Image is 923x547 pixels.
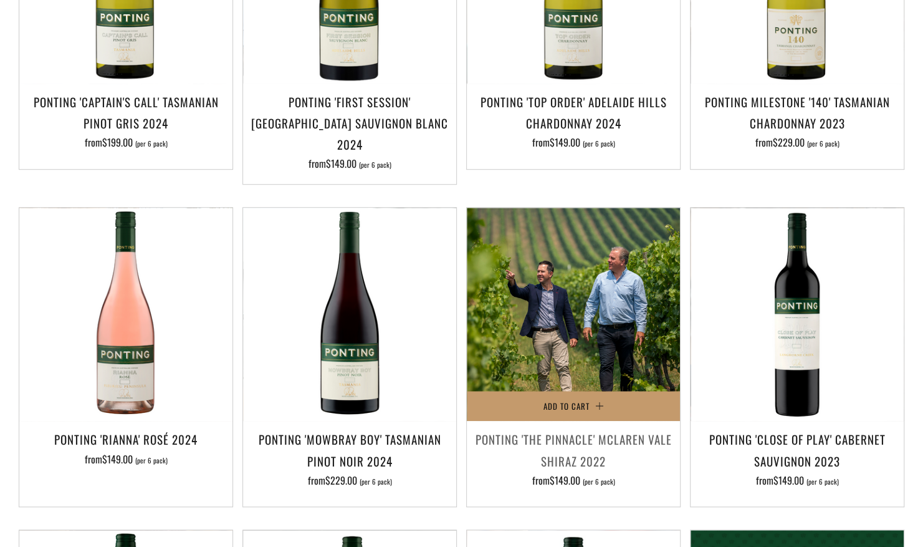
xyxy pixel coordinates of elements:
span: $149.00 [773,473,804,488]
button: Add to Cart [467,391,680,421]
span: $229.00 [325,473,357,488]
h3: Ponting 'Top Order' Adelaide Hills Chardonnay 2024 [473,91,674,133]
span: $199.00 [102,135,133,150]
span: $149.00 [550,473,580,488]
span: from [755,135,839,150]
h3: Ponting 'Mowbray Boy' Tasmanian Pinot Noir 2024 [249,428,450,471]
span: (per 6 pack) [135,140,168,147]
span: from [85,135,168,150]
h3: Ponting Milestone '140' Tasmanian Chardonnay 2023 [697,91,897,133]
span: Add to Cart [543,400,590,412]
h3: Ponting 'Rianna' Rosé 2024 [26,428,226,450]
h3: Ponting 'First Session' [GEOGRAPHIC_DATA] Sauvignon Blanc 2024 [249,91,450,155]
span: from [308,156,391,171]
h3: Ponting 'The Pinnacle' McLaren Vale Shiraz 2022 [473,428,674,471]
span: (per 6 pack) [807,140,839,147]
a: Ponting Milestone '140' Tasmanian Chardonnay 2023 from$229.00 (per 6 pack) [691,91,904,153]
span: $149.00 [550,135,580,150]
span: (per 6 pack) [583,140,615,147]
span: (per 6 pack) [359,162,391,168]
span: from [532,473,615,488]
span: $149.00 [326,156,356,171]
span: from [85,452,168,467]
span: (per 6 pack) [135,457,168,464]
a: Ponting 'Mowbray Boy' Tasmanian Pinot Noir 2024 from$229.00 (per 6 pack) [243,428,456,491]
a: Ponting 'Captain's Call' Tasmanian Pinot Gris 2024 from$199.00 (per 6 pack) [19,91,232,153]
a: Ponting 'Rianna' Rosé 2024 from$149.00 (per 6 pack) [19,428,232,491]
a: Ponting 'Top Order' Adelaide Hills Chardonnay 2024 from$149.00 (per 6 pack) [467,91,680,153]
span: $229.00 [773,135,805,150]
span: (per 6 pack) [583,478,615,485]
span: from [308,473,392,488]
a: Ponting 'First Session' [GEOGRAPHIC_DATA] Sauvignon Blanc 2024 from$149.00 (per 6 pack) [243,91,456,169]
span: (per 6 pack) [360,478,392,485]
a: Ponting 'The Pinnacle' McLaren Vale Shiraz 2022 from$149.00 (per 6 pack) [467,428,680,491]
span: (per 6 pack) [806,478,839,485]
span: $149.00 [102,452,133,467]
h3: Ponting 'Captain's Call' Tasmanian Pinot Gris 2024 [26,91,226,133]
a: Ponting 'Close of Play' Cabernet Sauvignon 2023 from$149.00 (per 6 pack) [691,428,904,491]
span: from [532,135,615,150]
span: from [756,473,839,488]
h3: Ponting 'Close of Play' Cabernet Sauvignon 2023 [697,428,897,471]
